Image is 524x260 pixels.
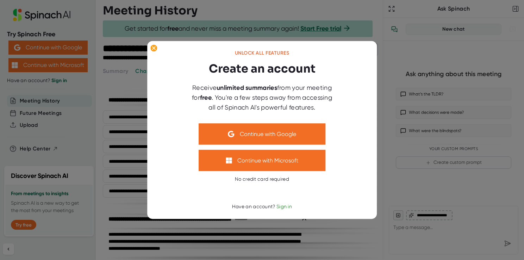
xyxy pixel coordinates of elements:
[235,50,289,56] div: Unlock all features
[209,61,316,78] h3: Create an account
[232,204,292,210] div: Have an account?
[276,204,292,209] span: Sign in
[217,84,277,92] b: unlimited summaries
[228,131,235,137] img: Aehbyd4JwY73AAAAAElFTkSuQmCC
[188,83,336,112] div: Receive from your meeting for . You're a few steps away from accessing all of Spinach AI's powerf...
[199,124,325,145] button: Continue with Google
[199,150,325,171] button: Continue with Microsoft
[235,177,289,183] div: No credit card required
[200,94,212,102] b: free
